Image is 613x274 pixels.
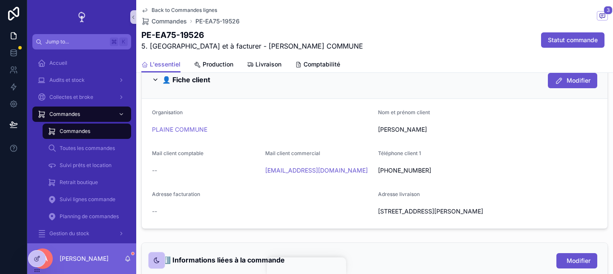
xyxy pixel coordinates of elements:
span: L'essentiel [150,60,180,69]
img: App logo [75,10,89,24]
a: Commandes [141,17,187,26]
button: Jump to...K [32,34,131,49]
span: Commandes [49,111,80,118]
a: Suivi lignes commande [43,192,131,207]
a: Collectes et broke [32,89,131,105]
span: Suivi prêts et location [60,162,112,169]
span: Production [203,60,233,69]
span: Back to Commandes lignes [152,7,217,14]
span: [PERSON_NAME] [378,125,597,134]
button: 3 [597,11,608,22]
span: Adresse facturation [152,191,200,197]
a: Retrait boutique [43,175,131,190]
a: Comptabilité [295,57,340,74]
span: Modifier [567,76,590,85]
a: [EMAIL_ADDRESS][DOMAIN_NAME] [265,166,368,175]
span: Commandes [152,17,187,26]
h1: PE-EA75-19526 [141,29,363,41]
a: Planning de commandes [43,209,131,224]
a: Commandes [43,124,131,139]
h2: ℹ️ Informations liées à la commande [162,253,285,267]
a: Audits et stock [32,72,131,88]
a: Back to Commandes lignes [141,7,217,14]
button: Statut commande [541,32,604,48]
span: Retrait boutique [60,179,98,186]
span: [STREET_ADDRESS][PERSON_NAME] [378,207,484,216]
span: Commandes [60,128,90,135]
span: Audits et stock [49,77,85,84]
a: PE-EA75-19526 [195,17,240,26]
span: Accueil [49,60,67,66]
span: K [120,38,127,45]
span: Organisation [152,109,183,115]
span: Suivi lignes commande [60,196,115,203]
button: Modifier [556,253,597,268]
span: Gestion du stock [49,230,89,237]
a: Toutes les commandes [43,141,131,156]
a: Accueil [32,55,131,71]
span: Planning de commandes [60,213,119,220]
span: 3 [604,6,613,14]
a: Livraison [247,57,281,74]
a: PLAINE COMMUNE [152,125,207,134]
a: L'essentiel [141,57,180,73]
span: Toutes les commandes [60,145,115,152]
a: Production [194,57,233,74]
span: -- [152,166,157,175]
span: Modifier [567,257,590,265]
span: Adresse livraison [378,191,420,197]
span: Statut commande [548,36,598,44]
span: Mail client commercial [265,150,320,156]
span: Jump to... [46,38,106,45]
span: Nom et prénom client [378,109,430,115]
h2: 👤 Fiche client [162,73,210,87]
a: Commandes [32,107,131,122]
p: [PERSON_NAME] [60,254,109,263]
span: Collectes et broke [49,94,93,101]
a: Suivi prêts et location [43,158,131,173]
span: Mail client comptable [152,150,203,156]
span: 5. [GEOGRAPHIC_DATA] et à facturer - [PERSON_NAME] COMMUNE [141,41,363,51]
button: Modifier [548,73,597,88]
a: Gestion du stock [32,226,131,241]
span: Téléphone client 1 [378,150,421,156]
span: Comptabilité [304,60,340,69]
span: Livraison [255,60,281,69]
div: scrollable content [27,49,136,243]
span: [PHONE_NUMBER] [378,166,484,175]
span: -- [152,207,157,216]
